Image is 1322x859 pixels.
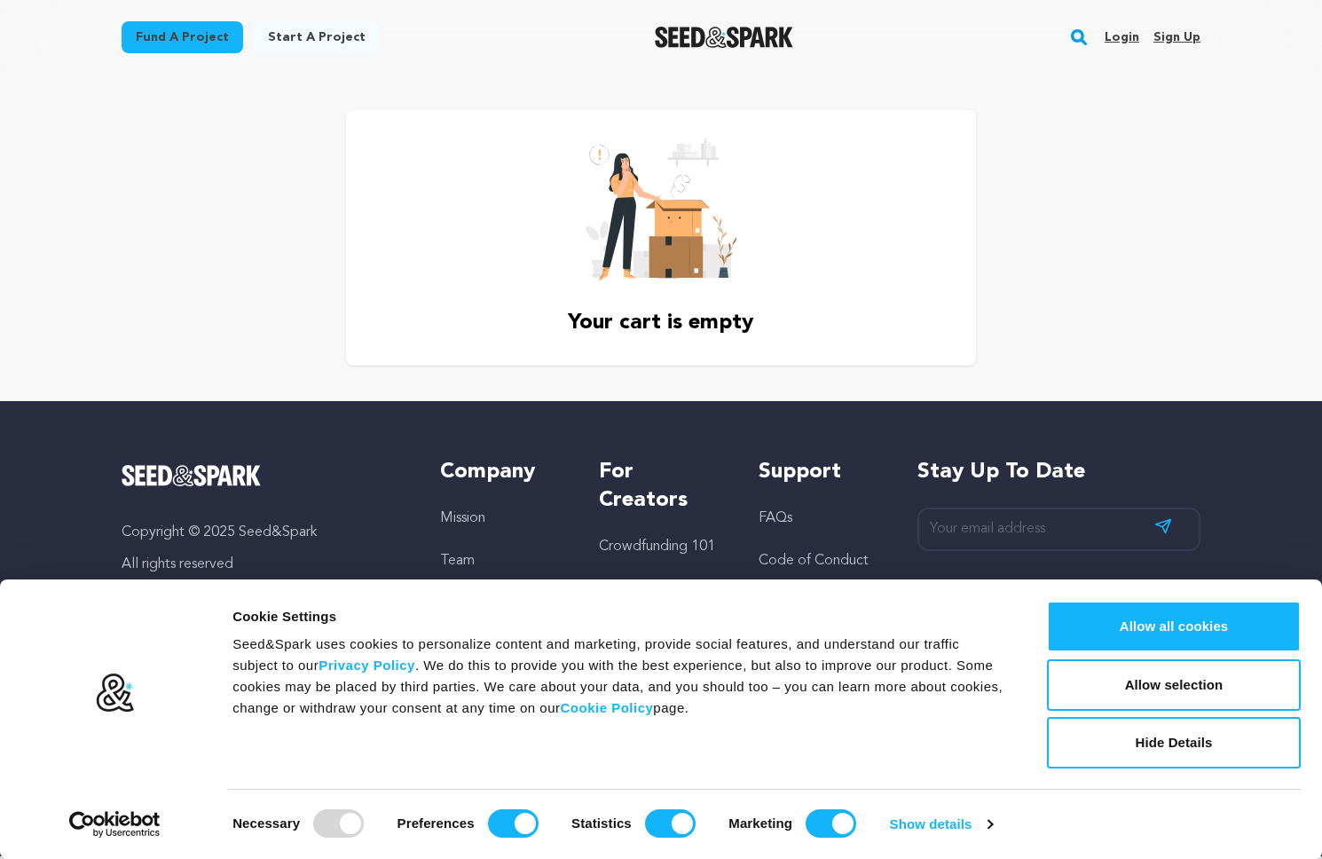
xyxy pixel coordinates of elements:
[655,27,794,48] img: Seed&Spark Logo Dark Mode
[917,508,1200,551] input: Your email address
[232,802,232,803] legend: Consent Selection
[1047,659,1301,711] button: Allow selection
[122,554,405,575] p: All rights reserved
[571,816,632,831] strong: Statistics
[1153,23,1200,51] a: Sign up
[122,465,261,486] img: Seed&Spark Logo
[1047,717,1301,768] button: Hide Details
[440,511,485,525] a: Mission
[890,811,993,838] a: Show details
[232,816,300,831] strong: Necessary
[397,816,475,831] strong: Preferences
[655,27,794,48] a: Seed&Spark Homepage
[374,309,947,337] p: Your cart is empty
[95,673,135,713] img: logo
[319,658,415,673] a: Privacy Policy
[232,634,1007,719] div: Seed&Spark uses cookies to personalize content and marketing, provide social features, and unders...
[599,540,715,554] a: Crowdfunding 101
[440,554,475,568] a: Team
[440,458,563,486] h5: Company
[122,21,243,53] a: Fund a project
[585,138,737,280] img: Seed&Spark Rafiki Image
[728,816,792,831] strong: Marketing
[759,458,882,486] h5: Support
[759,554,869,568] a: Code of Conduct
[560,700,653,715] a: Cookie Policy
[122,522,405,543] p: Copyright © 2025 Seed&Spark
[232,606,1007,627] div: Cookie Settings
[759,511,792,525] a: FAQs
[1105,23,1139,51] a: Login
[917,458,1200,486] h5: Stay up to date
[122,465,405,486] a: Seed&Spark Homepage
[1047,601,1301,652] button: Allow all cookies
[37,811,193,838] a: Usercentrics Cookiebot - opens in a new window
[254,21,380,53] a: Start a project
[599,458,722,515] h5: For Creators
